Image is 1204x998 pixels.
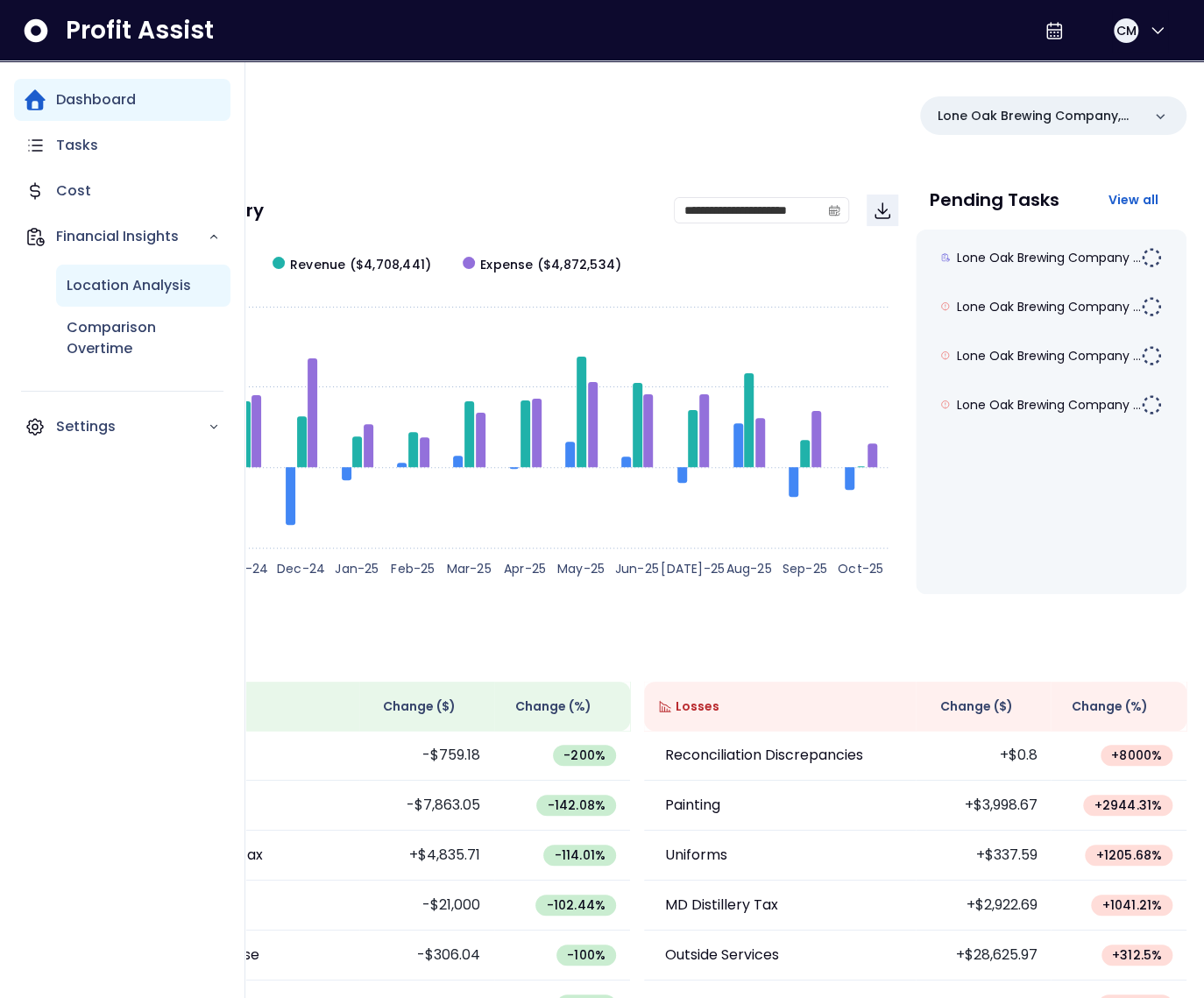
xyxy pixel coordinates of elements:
span: Lone Oak Brewing Company ... [957,298,1141,315]
p: Financial Insights [56,226,208,247]
td: +$28,625.97 [916,931,1052,980]
span: Change (%) [1072,697,1148,716]
p: MD Distillery Tax [665,895,778,916]
text: Oct-25 [838,560,883,577]
text: Feb-25 [391,560,435,577]
img: Not yet Started [1141,394,1162,415]
span: Lone Oak Brewing Company ... [957,396,1141,414]
p: Outside Services [665,945,779,966]
td: +$0.8 [916,731,1052,781]
span: -142.08 % [547,796,606,814]
span: -102.44 % [546,896,606,914]
p: Painting [665,795,720,816]
text: Apr-25 [504,560,546,577]
img: Not yet Started [1141,345,1162,366]
span: Lone Oak Brewing Company ... [957,249,1141,266]
img: Not yet Started [1141,247,1162,268]
p: Reconciliation Discrepancies [665,745,863,766]
p: Cost [56,180,91,202]
td: +$2,922.69 [916,881,1052,931]
text: Sep-25 [783,560,827,577]
span: -100 % [567,946,606,964]
text: Nov-24 [222,560,268,577]
span: + 1205.68 % [1095,846,1162,864]
text: Dec-24 [277,560,325,577]
svg: calendar [828,204,840,216]
p: Location Analysis [67,275,191,296]
td: +$4,835.71 [359,831,495,881]
span: + 312.5 % [1112,946,1162,964]
text: [DATE]-25 [661,560,725,577]
button: Download [867,195,898,226]
span: -200 % [563,747,606,764]
td: -$306.04 [359,931,495,980]
span: + 1041.21 % [1101,896,1162,914]
text: Aug-25 [726,560,771,577]
td: +$3,998.67 [916,781,1052,831]
p: Wins & Losses [88,643,1186,661]
img: Not yet Started [1141,296,1162,317]
text: Jun-25 [615,560,659,577]
text: Mar-25 [447,560,492,577]
p: Dashboard [56,89,136,110]
span: Lone Oak Brewing Company ... [957,347,1141,365]
text: May-25 [557,560,605,577]
td: -$7,863.05 [359,781,495,831]
span: Change ( $ ) [383,697,456,716]
button: View all [1094,184,1172,216]
span: Change ( $ ) [939,697,1012,716]
span: -114.01 % [554,846,606,864]
span: + 2944.31 % [1094,796,1162,814]
p: Tasks [56,135,98,156]
span: Losses [676,697,719,716]
span: Change (%) [515,697,591,716]
td: +$337.59 [916,831,1052,881]
p: Settings [56,416,208,437]
span: + 8000 % [1111,747,1162,764]
p: Uniforms [665,845,727,866]
td: -$759.18 [359,731,495,781]
span: CM [1115,22,1136,39]
p: Comparison Overtime [67,317,220,359]
p: Lone Oak Brewing Company, LLC [938,107,1141,125]
span: View all [1108,191,1158,209]
td: -$21,000 [359,881,495,931]
text: Jan-25 [335,560,379,577]
p: Pending Tasks [930,191,1059,209]
span: Revenue ($4,708,441) [290,256,431,274]
span: Profit Assist [66,15,214,46]
span: Expense ($4,872,534) [480,256,621,274]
